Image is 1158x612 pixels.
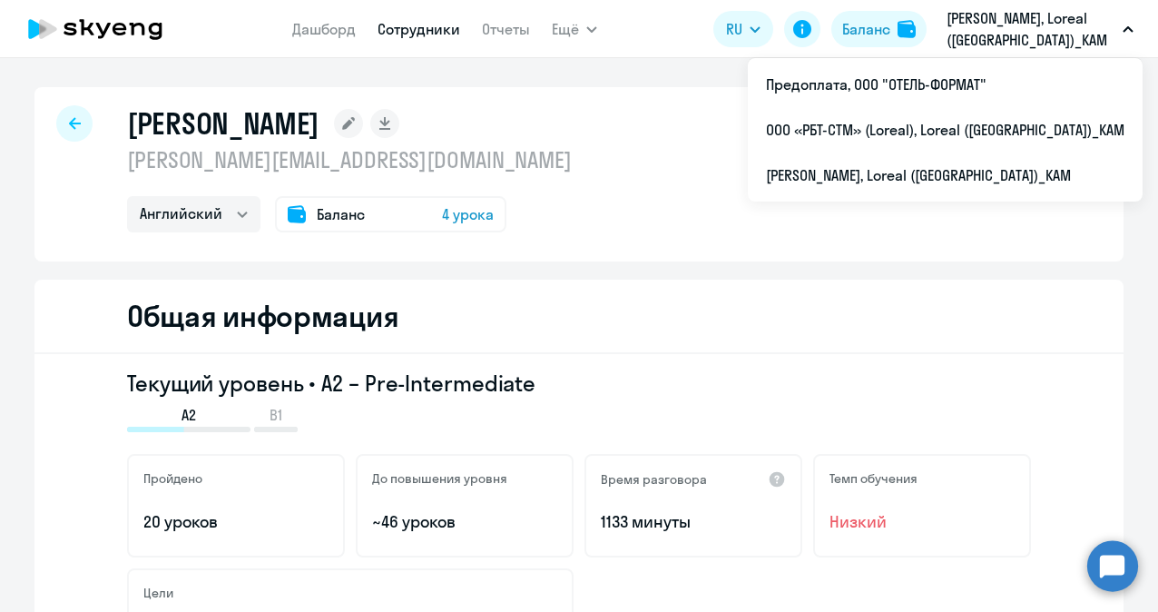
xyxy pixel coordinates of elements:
[372,510,557,534] p: ~46 уроков
[842,18,890,40] div: Баланс
[713,11,773,47] button: RU
[482,20,530,38] a: Отчеты
[127,105,319,142] h1: [PERSON_NAME]
[127,369,1031,398] h3: Текущий уровень • A2 – Pre-Intermediate
[317,203,365,225] span: Баланс
[143,510,329,534] p: 20 уроков
[442,203,494,225] span: 4 урока
[270,405,282,425] span: B1
[829,470,918,487] h5: Темп обучения
[898,20,916,38] img: balance
[372,470,507,487] h5: До повышения уровня
[831,11,927,47] button: Балансbalance
[378,20,460,38] a: Сотрудники
[143,470,202,487] h5: Пройдено
[601,471,707,488] h5: Время разговора
[143,585,173,601] h5: Цели
[292,20,356,38] a: Дашборд
[182,405,196,425] span: A2
[947,7,1115,51] p: [PERSON_NAME], Loreal ([GEOGRAPHIC_DATA])_KAM
[552,18,579,40] span: Ещё
[127,145,572,174] p: [PERSON_NAME][EMAIL_ADDRESS][DOMAIN_NAME]
[601,510,786,534] p: 1133 минуты
[726,18,742,40] span: RU
[937,7,1143,51] button: [PERSON_NAME], Loreal ([GEOGRAPHIC_DATA])_KAM
[748,58,1143,202] ul: Ещё
[829,510,1015,534] span: Низкий
[552,11,597,47] button: Ещё
[127,298,398,334] h2: Общая информация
